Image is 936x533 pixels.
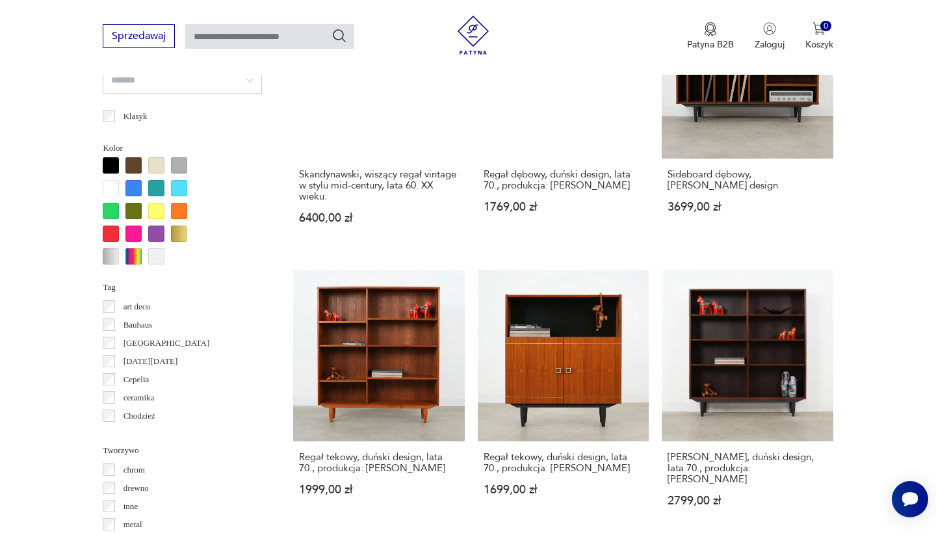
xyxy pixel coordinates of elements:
[103,141,262,155] p: Kolor
[123,391,155,405] p: ceramika
[331,28,347,44] button: Szukaj
[123,354,178,369] p: [DATE][DATE]
[484,452,643,474] h3: Regał tekowy, duński design, lata 70., produkcja: [PERSON_NAME]
[763,22,776,35] img: Ikonka użytkownika
[123,109,148,123] p: Klasyk
[484,169,643,191] h3: Regał dębowy, duński design, lata 70., produkcja: [PERSON_NAME]
[755,22,785,51] button: Zaloguj
[687,22,734,51] button: Patyna B2B
[299,484,458,495] p: 1999,00 zł
[103,280,262,294] p: Tag
[299,169,458,202] h3: Skandynawski, wiszący regał vintage w stylu mid-century, lata 60. XX wieku.
[299,452,458,474] h3: Regał tekowy, duński design, lata 70., produkcja: [PERSON_NAME]
[812,22,825,35] img: Ikona koszyka
[478,270,649,531] a: Regał tekowy, duński design, lata 70., produkcja: DaniaRegał tekowy, duński design, lata 70., pro...
[123,318,153,332] p: Bauhaus
[484,201,643,213] p: 1769,00 zł
[484,484,643,495] p: 1699,00 zł
[454,16,493,55] img: Patyna - sklep z meblami i dekoracjami vintage
[668,201,827,213] p: 3699,00 zł
[123,463,145,477] p: chrom
[123,499,138,513] p: inne
[820,21,831,32] div: 0
[103,32,175,42] a: Sprzedawaj
[687,38,734,51] p: Patyna B2B
[299,213,458,224] p: 6400,00 zł
[687,22,734,51] a: Ikona medaluPatyna B2B
[892,481,928,517] iframe: Smartsupp widget button
[123,300,151,314] p: art deco
[293,270,464,531] a: Regał tekowy, duński design, lata 70., produkcja: DaniaRegał tekowy, duński design, lata 70., pro...
[668,452,827,485] h3: [PERSON_NAME], duński design, lata 70., produkcja: [PERSON_NAME]
[805,38,833,51] p: Koszyk
[123,409,155,423] p: Chodzież
[668,495,827,506] p: 2799,00 zł
[103,443,262,458] p: Tworzywo
[123,517,142,532] p: metal
[123,372,149,387] p: Cepelia
[662,270,833,531] a: Regał mahoniowy, duński design, lata 70., produkcja: Dania[PERSON_NAME], duński design, lata 70.,...
[755,38,785,51] p: Zaloguj
[123,336,210,350] p: [GEOGRAPHIC_DATA]
[805,22,833,51] button: 0Koszyk
[123,427,155,441] p: Ćmielów
[668,169,827,191] h3: Sideboard dębowy, [PERSON_NAME] design
[123,481,149,495] p: drewno
[103,24,175,48] button: Sprzedawaj
[704,22,717,36] img: Ikona medalu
